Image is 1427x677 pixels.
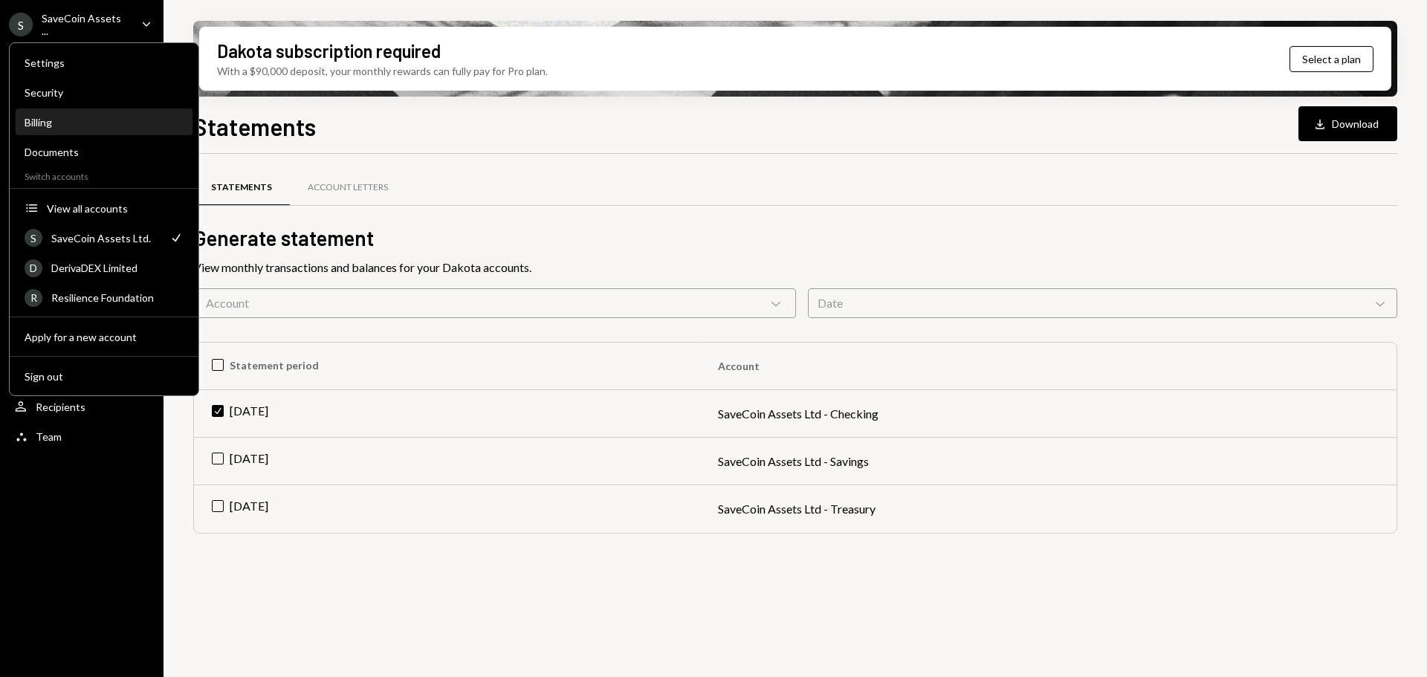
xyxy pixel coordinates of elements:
a: DDerivaDEX Limited [16,254,192,281]
div: Switch accounts [10,168,198,182]
h2: Generate statement [193,224,1397,253]
a: Billing [16,108,192,135]
button: View all accounts [16,195,192,222]
a: RResilience Foundation [16,284,192,311]
td: SaveCoin Assets Ltd - Savings [700,438,1397,485]
div: Recipients [36,401,85,413]
div: Apply for a new account [25,331,184,343]
div: Documents [25,146,184,158]
div: With a $90,000 deposit, your monthly rewards can fully pay for Pro plan. [217,63,548,79]
div: Resilience Foundation [51,291,184,304]
div: Sign out [25,370,184,383]
div: Dakota subscription required [217,39,441,63]
a: Recipients [9,393,155,420]
div: D [25,259,42,277]
td: SaveCoin Assets Ltd - Treasury [700,485,1397,533]
a: Documents [16,138,192,165]
h1: Statements [193,111,316,141]
button: Sign out [16,363,192,390]
div: Billing [25,116,184,129]
a: Account Letters [290,169,406,207]
div: Statements [211,181,272,194]
a: Statements [193,169,290,207]
div: SaveCoin Assets ... [42,12,129,37]
div: Account [193,288,796,318]
div: R [25,289,42,307]
div: View all accounts [47,202,184,215]
div: DerivaDEX Limited [51,262,184,274]
a: Settings [16,49,192,76]
div: View monthly transactions and balances for your Dakota accounts. [193,259,1397,276]
th: Account [700,343,1397,390]
button: Apply for a new account [16,324,192,351]
td: SaveCoin Assets Ltd - Checking [700,390,1397,438]
div: Date [808,288,1397,318]
div: Account Letters [308,181,388,194]
div: S [25,229,42,247]
div: Settings [25,56,184,69]
button: Select a plan [1290,46,1373,72]
div: S [9,13,33,36]
div: SaveCoin Assets Ltd. [51,232,160,244]
div: Team [36,430,62,443]
div: Security [25,86,184,99]
button: Download [1298,106,1397,141]
a: Team [9,423,155,450]
a: Security [16,79,192,106]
